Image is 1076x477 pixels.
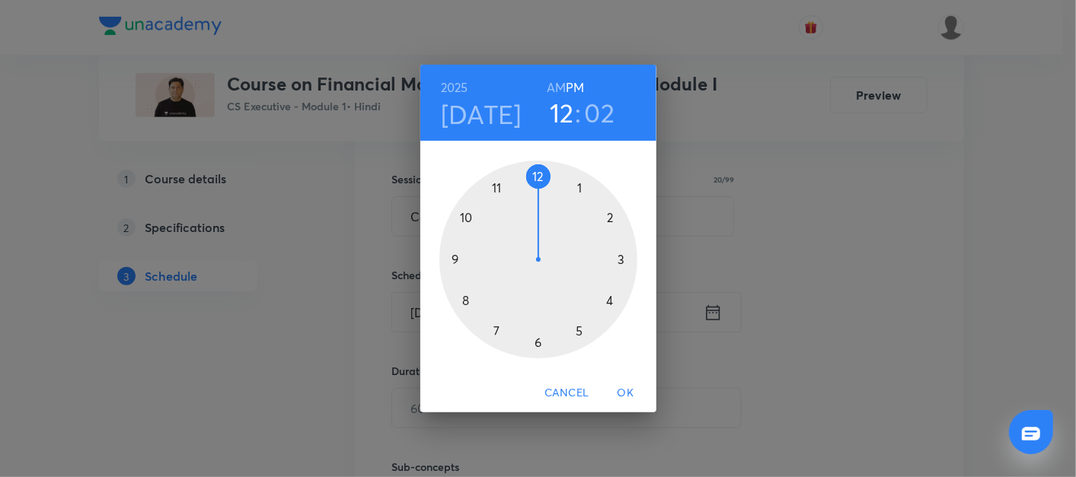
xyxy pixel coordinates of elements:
button: 02 [585,97,615,129]
button: 2025 [441,77,468,98]
span: Cancel [544,383,589,402]
button: 12 [550,97,574,129]
button: PM [566,77,584,98]
button: Cancel [538,379,595,407]
button: OK [602,379,650,407]
button: [DATE] [441,98,522,130]
h3: : [575,97,581,129]
span: OK [608,383,644,402]
button: AM [547,77,566,98]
